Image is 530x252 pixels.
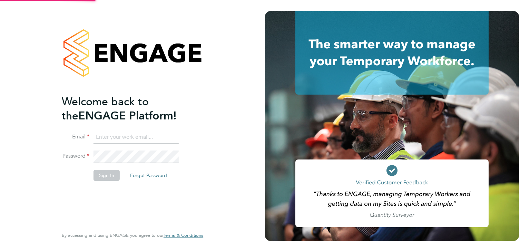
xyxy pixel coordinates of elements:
h2: ENGAGE Platform! [62,95,196,123]
a: Terms & Conditions [164,233,203,238]
label: Email [62,133,89,140]
button: Forgot Password [125,170,173,181]
span: By accessing and using ENGAGE you agree to our [62,232,203,238]
button: Sign In [94,170,120,181]
span: Welcome back to the [62,95,149,123]
label: Password [62,153,89,160]
input: Enter your work email... [94,131,179,144]
span: Terms & Conditions [164,232,203,238]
